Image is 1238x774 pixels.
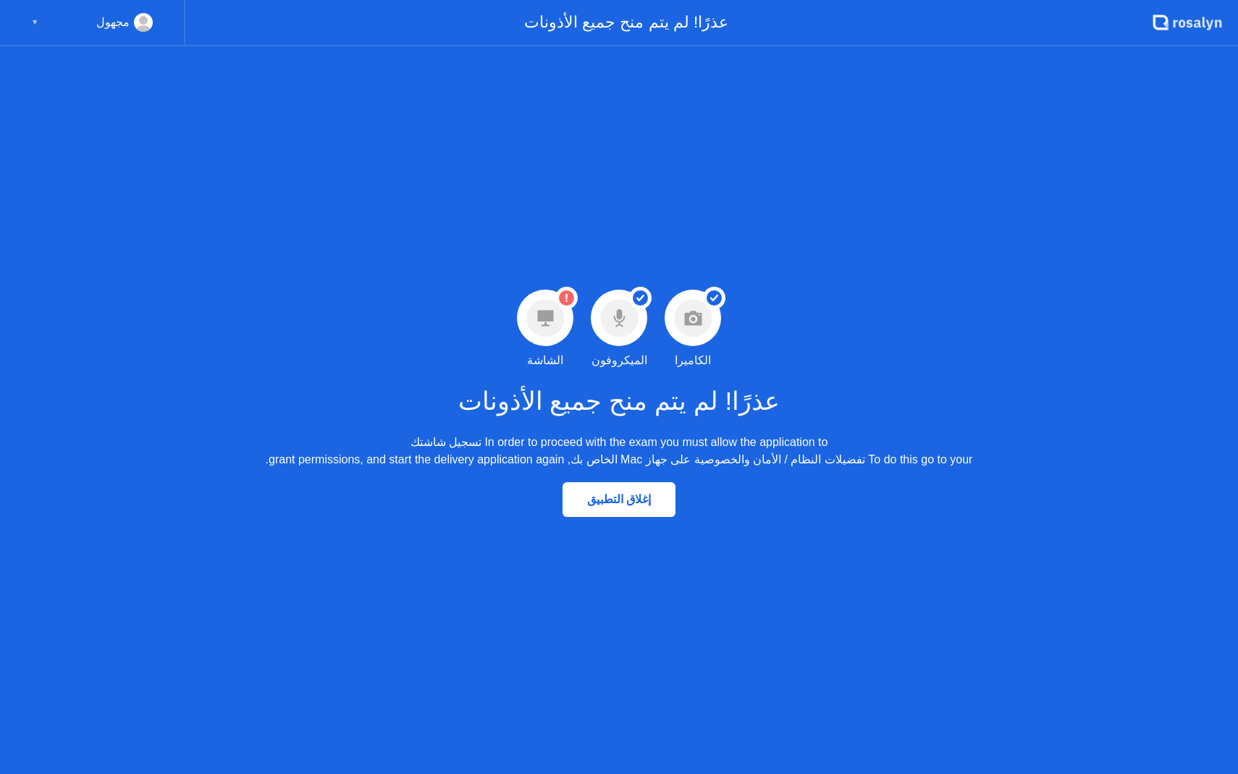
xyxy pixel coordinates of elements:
[527,352,563,369] div: الشاشة
[96,13,130,32] div: مجهول
[567,492,671,506] div: إغلاق التطبيق
[591,352,647,369] div: الميكروفون
[675,352,711,369] div: الكاميرا
[266,434,973,468] div: In order to proceed with the exam you must allow the application to تسجيل شاشتك To do this go to ...
[31,13,38,32] div: ▼
[563,482,675,517] button: إغلاق التطبيق
[458,382,780,421] h1: عذرًا! لم يتم منح جميع الأذونات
